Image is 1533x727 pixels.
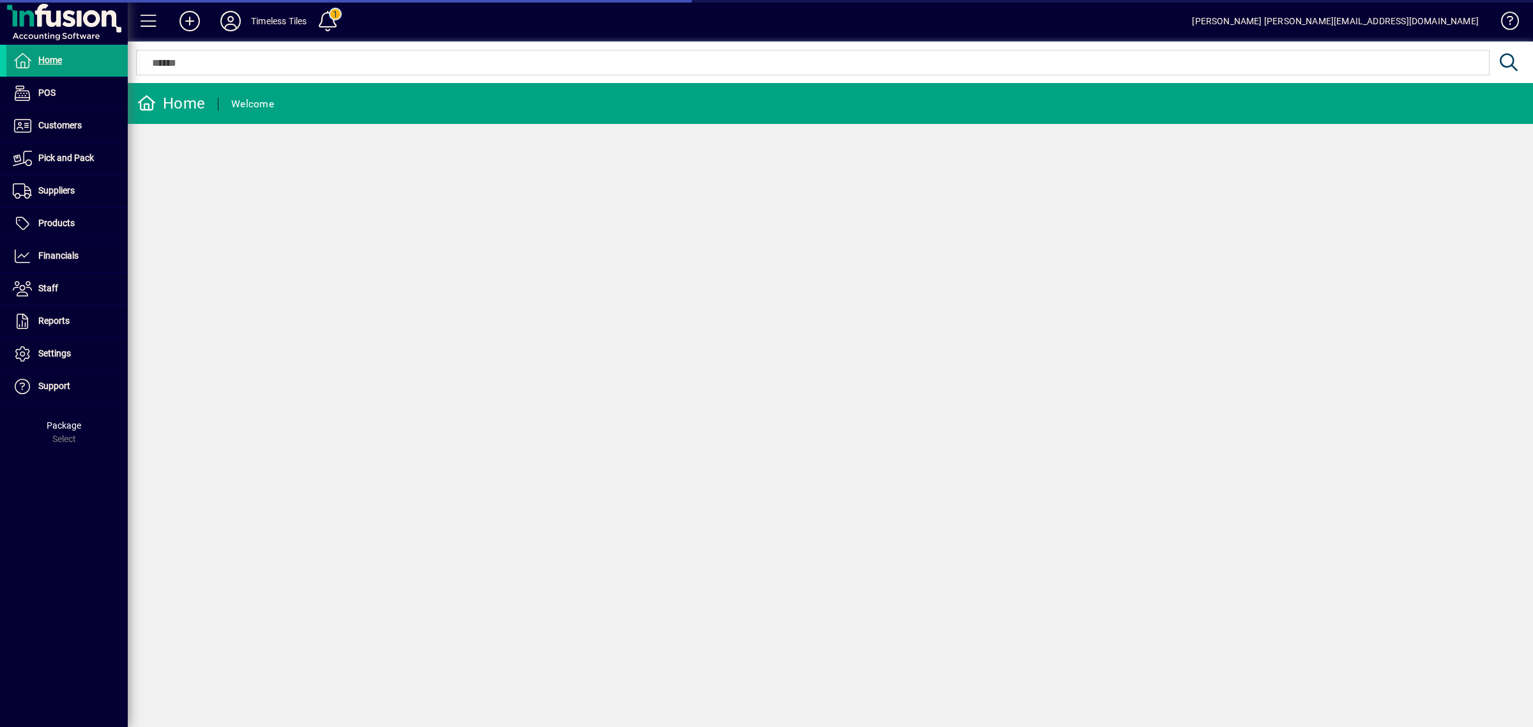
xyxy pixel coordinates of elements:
[137,93,205,114] div: Home
[1192,11,1479,31] div: [PERSON_NAME] [PERSON_NAME][EMAIL_ADDRESS][DOMAIN_NAME]
[251,11,307,31] div: Timeless Tiles
[6,273,128,305] a: Staff
[6,110,128,142] a: Customers
[38,348,71,358] span: Settings
[38,120,82,130] span: Customers
[6,142,128,174] a: Pick and Pack
[38,250,79,261] span: Financials
[210,10,251,33] button: Profile
[47,420,81,431] span: Package
[6,338,128,370] a: Settings
[38,185,75,195] span: Suppliers
[6,371,128,402] a: Support
[38,218,75,228] span: Products
[38,381,70,391] span: Support
[38,153,94,163] span: Pick and Pack
[38,283,58,293] span: Staff
[38,316,70,326] span: Reports
[38,88,56,98] span: POS
[6,305,128,337] a: Reports
[231,94,274,114] div: Welcome
[6,240,128,272] a: Financials
[6,77,128,109] a: POS
[6,175,128,207] a: Suppliers
[6,208,128,240] a: Products
[1491,3,1517,44] a: Knowledge Base
[38,55,62,65] span: Home
[169,10,210,33] button: Add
